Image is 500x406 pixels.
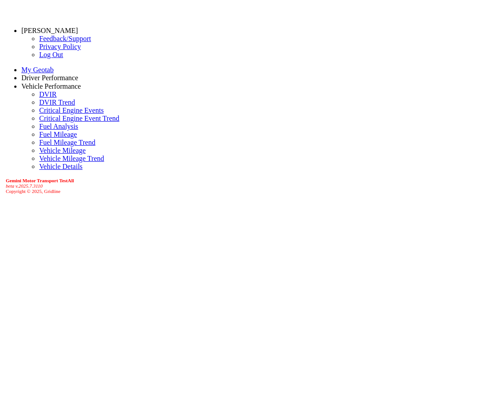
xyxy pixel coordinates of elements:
[39,98,75,106] a: DVIR Trend
[39,51,63,58] a: Log Out
[21,66,53,74] a: My Geotab
[21,27,78,34] a: [PERSON_NAME]
[39,115,119,122] a: Critical Engine Event Trend
[21,74,78,82] a: Driver Performance
[39,35,91,42] a: Feedback/Support
[39,163,82,170] a: Vehicle Details
[21,82,81,90] a: Vehicle Performance
[39,131,77,138] a: Fuel Mileage
[39,155,104,162] a: Vehicle Mileage Trend
[39,43,81,50] a: Privacy Policy
[39,147,85,154] a: Vehicle Mileage
[6,178,496,194] div: Copyright © 2025, Gridline
[39,90,57,98] a: DVIR
[39,123,78,130] a: Fuel Analysis
[39,139,95,146] a: Fuel Mileage Trend
[6,178,74,183] b: Gemini Motor Transport TestAll
[6,183,43,189] i: beta v.2025.7.3110
[39,107,104,114] a: Critical Engine Events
